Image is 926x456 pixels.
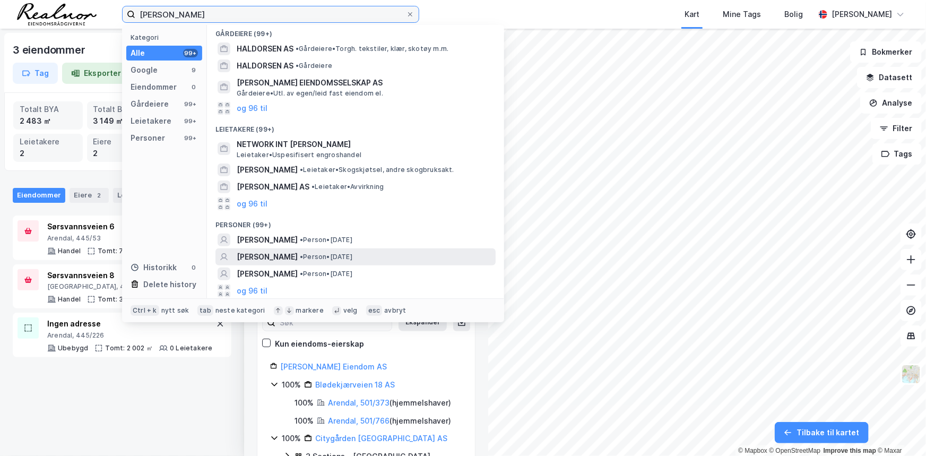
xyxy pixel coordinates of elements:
[832,8,892,21] div: [PERSON_NAME]
[131,81,177,93] div: Eiendommer
[872,143,922,165] button: Tags
[328,415,451,427] div: ( hjemmelshaver )
[215,306,265,315] div: neste kategori
[860,92,922,114] button: Analyse
[685,8,699,21] div: Kart
[13,188,65,203] div: Eiendommer
[47,220,201,233] div: Sørsvannsveien 6
[189,83,198,91] div: 0
[399,314,447,331] button: Ekspander
[366,305,383,316] div: esc
[300,236,352,244] span: Person • [DATE]
[311,183,384,191] span: Leietaker • Avvirkning
[98,247,146,255] div: Tomt: 7 060 ㎡
[207,212,504,231] div: Personer (99+)
[20,115,76,127] div: 2 483 ㎡
[20,136,76,148] div: Leietakere
[237,197,267,210] button: og 96 til
[58,295,81,304] div: Handel
[131,261,177,274] div: Historikk
[143,278,196,291] div: Delete history
[197,305,213,316] div: tab
[131,305,159,316] div: Ctrl + k
[296,306,324,315] div: markere
[47,331,212,340] div: Arendal, 445/226
[17,3,97,25] img: realnor-logo.934646d98de889bb5806.png
[93,148,150,159] div: 2
[161,306,189,315] div: nytt søk
[275,338,364,350] div: Kun eiendoms-eierskap
[300,166,454,174] span: Leietaker • Skogskjøtsel, andre skogbruksakt.
[784,8,803,21] div: Bolig
[300,166,303,174] span: •
[62,63,161,84] button: Eksporter til Excel
[170,344,212,352] div: 0 Leietakere
[237,138,491,151] span: NETWORK INT [PERSON_NAME]
[237,180,309,193] span: [PERSON_NAME] AS
[237,42,293,55] span: HALDORSEN AS
[311,183,315,191] span: •
[93,104,150,115] div: Totalt BRA
[131,132,165,144] div: Personer
[328,416,390,425] a: Arendal, 501/766
[296,45,448,53] span: Gårdeiere • Torgh. tekstiler, klær, skotøy m.m.
[237,268,298,280] span: [PERSON_NAME]
[282,432,301,445] div: 100%
[300,253,352,261] span: Person • [DATE]
[300,253,303,261] span: •
[47,317,212,330] div: Ingen adresse
[47,269,200,282] div: Sørsvannsveien 8
[113,188,172,203] div: Leietakere
[58,344,88,352] div: Ubebygd
[207,21,504,40] div: Gårdeiere (99+)
[296,45,299,53] span: •
[13,41,88,58] div: 3 eiendommer
[328,397,451,409] div: ( hjemmelshaver )
[343,306,358,315] div: velg
[296,62,332,70] span: Gårdeiere
[131,98,169,110] div: Gårdeiere
[824,447,876,454] a: Improve this map
[315,380,395,389] a: Blødekjærveien 18 AS
[98,295,145,304] div: Tomt: 3 190 ㎡
[775,422,869,443] button: Tilbake til kartet
[189,263,198,272] div: 0
[300,270,303,278] span: •
[901,364,921,384] img: Z
[183,49,198,57] div: 99+
[131,64,158,76] div: Google
[20,104,76,115] div: Totalt BYA
[237,59,293,72] span: HALDORSEN AS
[131,47,145,59] div: Alle
[70,188,109,203] div: Eiere
[183,100,198,108] div: 99+
[295,415,314,427] div: 100%
[237,151,361,159] span: Leietaker • Uspesifisert engroshandel
[131,115,171,127] div: Leietakere
[280,362,387,371] a: [PERSON_NAME] Eiendom AS
[237,102,267,115] button: og 96 til
[237,89,383,98] span: Gårdeiere • Utl. av egen/leid fast eiendom el.
[237,285,267,297] button: og 96 til
[189,66,198,74] div: 9
[207,117,504,136] div: Leietakere (99+)
[105,344,153,352] div: Tomt: 2 002 ㎡
[850,41,922,63] button: Bokmerker
[295,397,314,409] div: 100%
[94,190,105,201] div: 2
[183,134,198,142] div: 99+
[47,282,200,291] div: [GEOGRAPHIC_DATA], 445/225
[723,8,761,21] div: Mine Tags
[296,62,299,70] span: •
[871,118,922,139] button: Filter
[873,405,926,456] iframe: Chat Widget
[93,136,150,148] div: Eiere
[328,398,390,407] a: Arendal, 501/373
[93,115,150,127] div: 3 149 ㎡
[282,378,301,391] div: 100%
[300,270,352,278] span: Person • [DATE]
[315,434,447,443] a: Citygården [GEOGRAPHIC_DATA] AS
[13,63,58,84] button: Tag
[58,247,81,255] div: Handel
[857,67,922,88] button: Datasett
